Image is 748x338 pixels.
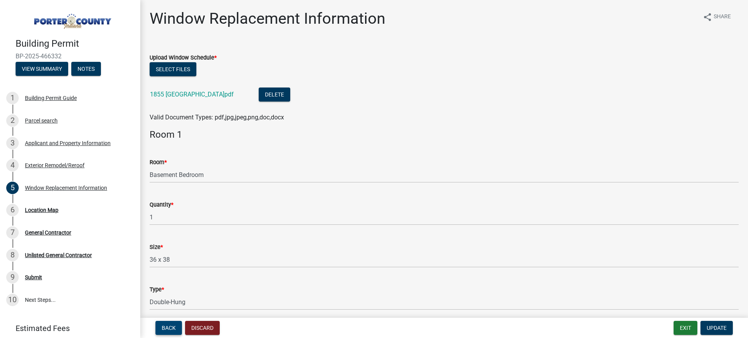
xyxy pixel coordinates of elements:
a: 1855 [GEOGRAPHIC_DATA]pdf [150,91,234,98]
span: Update [707,325,727,331]
button: Back [155,321,182,335]
wm-modal-confirm: Notes [71,66,101,72]
div: 2 [6,114,19,127]
label: Quantity [150,202,173,208]
div: Applicant and Property Information [25,140,111,146]
h1: Window Replacement Information [150,9,385,28]
div: Submit [25,275,42,280]
div: Building Permit Guide [25,95,77,101]
button: Update [700,321,733,335]
div: 8 [6,249,19,261]
div: Window Replacement Information [25,185,107,191]
button: shareShare [697,9,737,25]
label: Size [150,245,163,250]
div: General Contractor [25,230,71,235]
div: 3 [6,137,19,149]
div: 9 [6,271,19,284]
a: Estimated Fees [6,320,128,336]
div: 10 [6,294,19,306]
button: Discard [185,321,220,335]
wm-modal-confirm: Delete Document [259,91,290,99]
span: Share [714,12,731,22]
div: Location Map [25,207,58,213]
img: Porter County, Indiana [16,8,128,30]
button: Notes [71,62,101,76]
div: 1 [6,92,19,104]
div: Parcel search [25,118,58,123]
button: Delete [259,88,290,102]
div: Exterior Remodel/Reroof [25,163,85,168]
span: Back [162,325,176,331]
div: 4 [6,159,19,172]
i: share [703,12,712,22]
wm-modal-confirm: Summary [16,66,68,72]
div: 6 [6,204,19,216]
span: Valid Document Types: pdf,jpg,jpeg,png,doc,docx [150,114,284,121]
label: Room [150,160,167,165]
div: 5 [6,182,19,194]
h4: Room 1 [150,129,739,140]
button: View Summary [16,62,68,76]
label: Upload Window Schedule [150,55,217,61]
button: Exit [674,321,697,335]
div: 7 [6,226,19,239]
label: Type [150,287,164,292]
div: Unlisted General Contractor [25,252,92,258]
span: BP-2025-466332 [16,53,125,60]
h4: Building Permit [16,38,134,49]
button: Select files [150,62,196,76]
